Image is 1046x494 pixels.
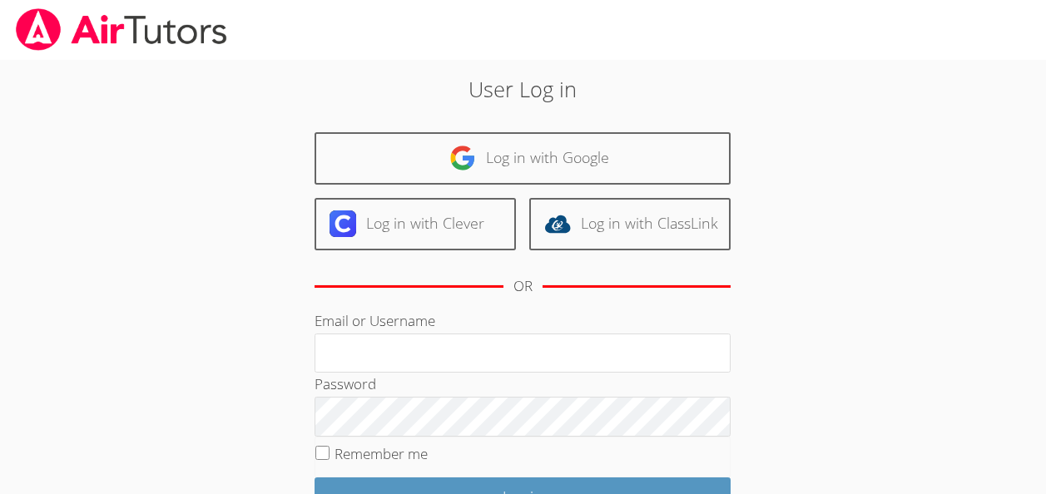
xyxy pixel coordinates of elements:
[315,132,731,185] a: Log in with Google
[315,374,376,393] label: Password
[529,198,731,250] a: Log in with ClassLink
[315,311,435,330] label: Email or Username
[513,274,533,299] div: OR
[14,8,229,51] img: airtutors_banner-c4298cdbf04f3fff15de1276eac7730deb9818008684d7c2e4769d2f7ddbe033.png
[330,210,356,237] img: clever-logo-6eab21bc6e7a338710f1a6ff85c0baf02591cd810cc4098c63d3a4b26e2feb20.svg
[449,145,476,171] img: google-logo-50288ca7cdecda66e5e0955fdab243c47b7ad437acaf1139b6f446037453330a.svg
[544,210,571,237] img: classlink-logo-d6bb404cc1216ec64c9a2012d9dc4662098be43eaf13dc465df04b49fa7ab582.svg
[240,73,806,105] h2: User Log in
[335,444,428,463] label: Remember me
[315,198,516,250] a: Log in with Clever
